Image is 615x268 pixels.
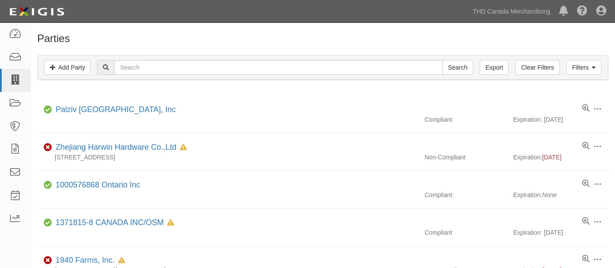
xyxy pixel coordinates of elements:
[56,256,115,264] a: 1940 Farms, Inc.
[52,217,174,229] div: 1371815-8 CANADA INC/OSM
[52,180,140,191] div: 1000576868 Ontario Inc
[418,115,513,124] div: Compliant
[582,255,590,264] a: View results summary
[37,153,418,162] div: [STREET_ADDRESS]
[418,153,513,162] div: Non-Compliant
[52,142,187,153] div: Zhejiang Harwin Hardware Co.,Ltd
[582,142,590,151] a: View results summary
[114,60,443,75] input: Search
[44,145,52,151] i: Non-Compliant
[44,182,52,188] i: Compliant
[480,60,509,75] a: Export
[513,228,609,237] div: Expiration: [DATE]
[180,145,187,151] i: In Default since 08/06/2025
[515,60,559,75] a: Clear Filters
[7,4,67,20] img: logo-5460c22ac91f19d4615b14bd174203de0afe785f0fc80cf4dbbc73dc1793850b.png
[37,33,608,44] h1: Parties
[542,154,562,161] span: [DATE]
[468,3,555,20] a: THD Canada Merchandising
[443,60,473,75] input: Search
[566,60,601,75] a: Filters
[56,143,176,152] a: Zhejiang Harwin Hardware Co.,Ltd
[44,60,91,75] a: Add Party
[582,104,590,113] a: View results summary
[582,180,590,188] a: View results summary
[44,107,52,113] i: Compliant
[56,180,140,189] a: 1000576868 Ontario Inc
[418,190,513,199] div: Compliant
[542,191,557,198] i: None
[44,220,52,226] i: Compliant
[513,153,609,162] div: Expiration:
[56,105,176,114] a: Palziv [GEOGRAPHIC_DATA], Inc
[167,220,174,226] i: In Default since 02/14/2025
[44,257,52,264] i: Non-Compliant
[582,217,590,226] a: View results summary
[513,190,609,199] div: Expiration:
[118,257,125,264] i: In Default since 12/18/2023
[52,255,125,266] div: 1940 Farms, Inc.
[418,228,513,237] div: Compliant
[52,104,176,116] div: Palziv North America, Inc
[577,6,587,17] i: Help Center - Complianz
[513,115,609,124] div: Expiration: [DATE]
[56,218,164,227] a: 1371815-8 CANADA INC/OSM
